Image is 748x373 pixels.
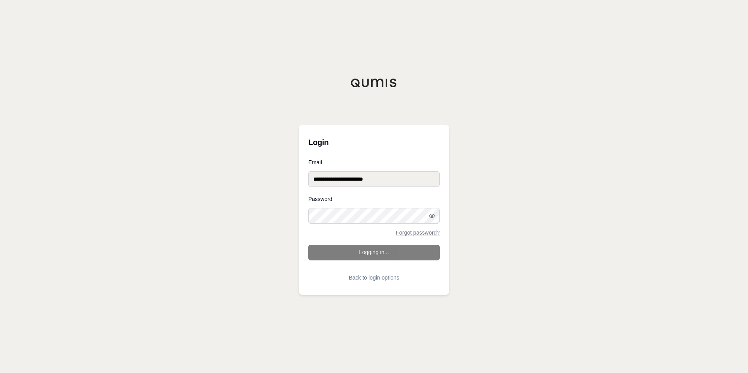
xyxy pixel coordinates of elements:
[308,134,440,150] h3: Login
[351,78,397,88] img: Qumis
[396,230,440,235] a: Forgot password?
[308,196,440,202] label: Password
[308,270,440,285] button: Back to login options
[308,160,440,165] label: Email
